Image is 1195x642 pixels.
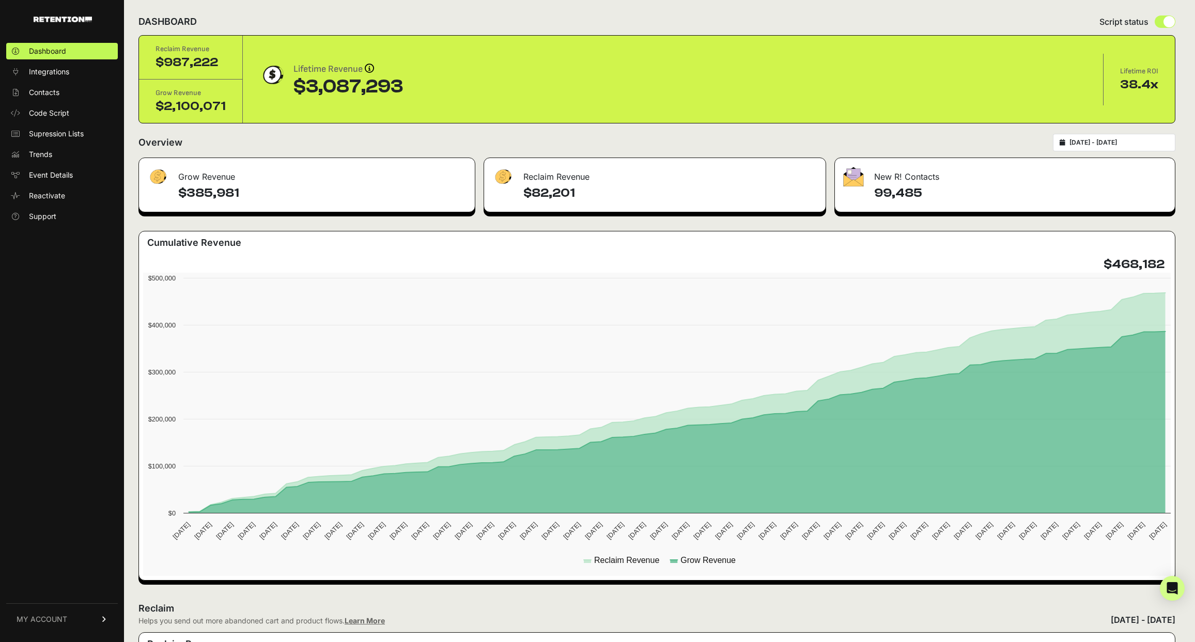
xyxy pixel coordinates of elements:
[323,521,343,541] text: [DATE]
[178,185,467,201] h4: $385,981
[6,208,118,225] a: Support
[874,185,1167,201] h4: 99,485
[148,462,176,470] text: $100,000
[258,521,278,541] text: [DATE]
[6,84,118,101] a: Contacts
[800,521,820,541] text: [DATE]
[259,62,285,88] img: dollar-coin-05c43ed7efb7bc0c12610022525b4bbbb207c7efeef5aecc26f025e68dcafac9.png
[156,98,226,115] div: $2,100,071
[1039,521,1059,541] text: [DATE]
[1061,521,1081,541] text: [DATE]
[1104,521,1124,541] text: [DATE]
[692,521,712,541] text: [DATE]
[138,616,385,626] div: Helps you send out more abandoned cart and product flows.
[713,521,734,541] text: [DATE]
[29,129,84,139] span: Supression Lists
[1126,521,1146,541] text: [DATE]
[6,167,118,183] a: Event Details
[996,521,1016,541] text: [DATE]
[822,521,842,541] text: [DATE]
[6,64,118,80] a: Integrations
[29,170,73,180] span: Event Details
[388,521,408,541] text: [DATE]
[148,415,176,423] text: $200,000
[34,17,92,22] img: Retention.com
[29,149,52,160] span: Trends
[670,521,690,541] text: [DATE]
[139,158,475,189] div: Grow Revenue
[6,146,118,163] a: Trends
[148,274,176,282] text: $500,000
[148,368,176,376] text: $300,000
[844,521,864,541] text: [DATE]
[1082,521,1103,541] text: [DATE]
[29,211,56,222] span: Support
[1120,66,1158,76] div: Lifetime ROI
[138,14,197,29] h2: DASHBOARD
[835,158,1175,189] div: New R! Contacts
[779,521,799,541] text: [DATE]
[952,521,972,541] text: [DATE]
[138,601,385,616] h2: Reclaim
[887,521,907,541] text: [DATE]
[236,521,256,541] text: [DATE]
[147,236,241,250] h3: Cumulative Revenue
[492,167,513,187] img: fa-dollar-13500eef13a19c4ab2b9ed9ad552e47b0d9fc28b02b83b90ba0e00f96d6372e9.png
[865,521,886,541] text: [DATE]
[29,46,66,56] span: Dashboard
[475,521,495,541] text: [DATE]
[540,521,560,541] text: [DATE]
[930,521,951,541] text: [DATE]
[974,521,994,541] text: [DATE]
[518,521,538,541] text: [DATE]
[1099,15,1149,28] span: Script status
[29,191,65,201] span: Reactivate
[484,158,825,189] div: Reclaim Revenue
[29,67,69,77] span: Integrations
[410,521,430,541] text: [DATE]
[562,521,582,541] text: [DATE]
[156,54,226,71] div: $987,222
[293,76,403,97] div: $3,087,293
[156,88,226,98] div: Grow Revenue
[909,521,929,541] text: [DATE]
[29,87,59,98] span: Contacts
[29,108,69,118] span: Code Script
[1147,521,1168,541] text: [DATE]
[496,521,517,541] text: [DATE]
[214,521,235,541] text: [DATE]
[366,521,386,541] text: [DATE]
[6,603,118,635] a: MY ACCOUNT
[605,521,625,541] text: [DATE]
[280,521,300,541] text: [DATE]
[627,521,647,541] text: [DATE]
[1111,614,1175,626] div: [DATE] - [DATE]
[17,614,67,624] span: MY ACCOUNT
[1017,521,1037,541] text: [DATE]
[843,167,864,186] img: fa-envelope-19ae18322b30453b285274b1b8af3d052b27d846a4fbe8435d1a52b978f639a2.png
[148,321,176,329] text: $400,000
[1120,76,1158,93] div: 38.4x
[6,105,118,121] a: Code Script
[431,521,452,541] text: [DATE]
[1104,256,1165,273] h4: $468,182
[293,62,403,76] div: Lifetime Revenue
[138,135,182,150] h2: Overview
[168,509,176,517] text: $0
[6,43,118,59] a: Dashboard
[453,521,473,541] text: [DATE]
[147,167,168,187] img: fa-dollar-13500eef13a19c4ab2b9ed9ad552e47b0d9fc28b02b83b90ba0e00f96d6372e9.png
[171,521,191,541] text: [DATE]
[757,521,777,541] text: [DATE]
[6,126,118,142] a: Supression Lists
[156,44,226,54] div: Reclaim Revenue
[301,521,321,541] text: [DATE]
[583,521,603,541] text: [DATE]
[523,185,817,201] h4: $82,201
[680,556,736,565] text: Grow Revenue
[1160,576,1185,601] div: Open Intercom Messenger
[735,521,755,541] text: [DATE]
[345,521,365,541] text: [DATE]
[648,521,669,541] text: [DATE]
[6,187,118,204] a: Reactivate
